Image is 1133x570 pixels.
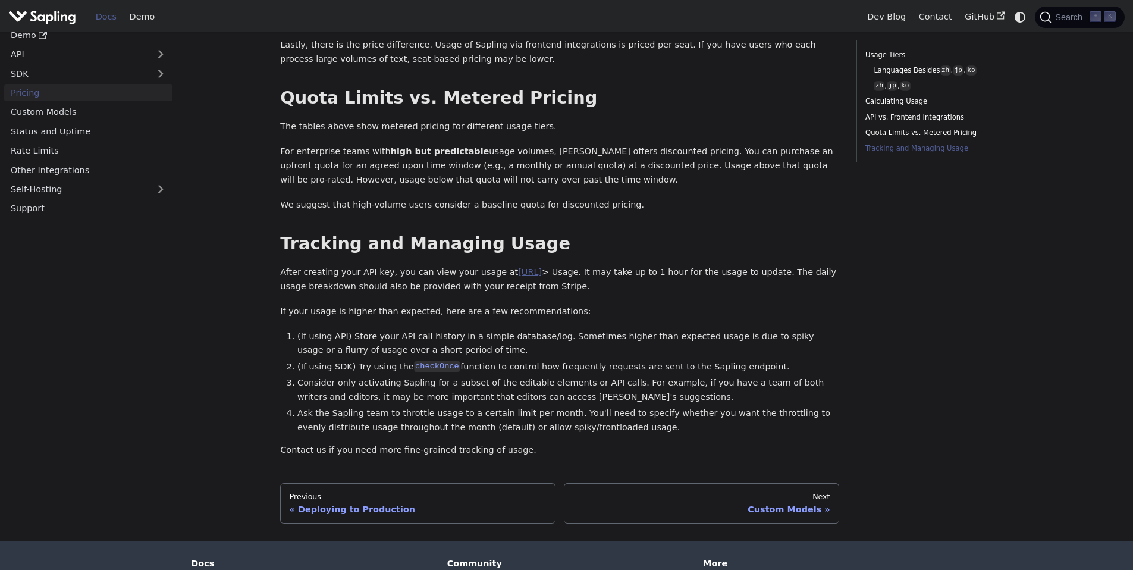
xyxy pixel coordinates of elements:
li: Ask the Sapling team to throttle usage to a certain limit per month. You'll need to specify wheth... [297,406,839,435]
a: Status and Uptime [4,123,172,140]
p: Contact us if you need more fine-grained tracking of usage. [280,443,839,458]
a: zh,jp,ko [874,80,1022,92]
a: Other Integrations [4,161,172,178]
div: More [703,558,942,569]
span: Search [1052,12,1090,22]
a: Rate Limits [4,142,172,159]
a: Quota Limits vs. Metered Pricing [865,127,1027,139]
a: Support [4,200,172,217]
code: ko [966,65,977,76]
a: API [4,46,149,63]
p: The tables above show metered pricing for different usage tiers. [280,120,839,134]
li: (If using API) Store your API call history in a simple database/log. Sometimes higher than expect... [297,330,839,358]
a: PreviousDeploying to Production [280,483,555,524]
p: Lastly, there is the price difference. Usage of Sapling via frontend integrations is priced per s... [280,38,839,67]
a: Contact [912,8,959,26]
button: Expand sidebar category 'SDK' [149,65,172,82]
a: checkOnce [414,362,461,371]
kbd: K [1104,11,1116,22]
a: Languages Besideszh,jp,ko [874,65,1022,76]
a: Demo [4,27,172,44]
h2: Tracking and Managing Usage [280,233,839,255]
a: Demo [123,8,161,26]
code: jp [887,81,897,91]
div: Previous [290,492,547,502]
kbd: ⌘ [1090,11,1101,22]
a: Self-Hosting [4,181,172,198]
li: (If using SDK) Try using the function to control how frequently requests are sent to the Sapling ... [297,360,839,374]
div: Community [447,558,686,569]
img: Sapling.ai [8,8,76,26]
a: NextCustom Models [564,483,839,524]
nav: Docs pages [280,483,839,524]
button: Switch between dark and light mode (currently system mode) [1012,8,1029,26]
a: Tracking and Managing Usage [865,143,1027,154]
button: Search (Command+K) [1035,7,1124,28]
a: Pricing [4,84,172,102]
button: Expand sidebar category 'API' [149,46,172,63]
code: zh [874,81,884,91]
div: Docs [191,558,430,569]
code: checkOnce [414,361,461,372]
a: Custom Models [4,104,172,121]
a: Sapling.ai [8,8,80,26]
a: Docs [89,8,123,26]
div: Custom Models [573,504,830,515]
code: jp [953,65,963,76]
div: Deploying to Production [290,504,547,515]
a: Dev Blog [861,8,912,26]
a: [URL] [518,267,542,277]
p: For enterprise teams with usage volumes, [PERSON_NAME] offers discounted pricing. You can purchas... [280,145,839,187]
strong: high but predictable [391,146,489,156]
code: ko [900,81,911,91]
p: If your usage is higher than expected, here are a few recommendations: [280,305,839,319]
a: API vs. Frontend Integrations [865,112,1027,123]
p: After creating your API key, you can view your usage at > Usage. It may take up to 1 hour for the... [280,265,839,294]
div: Next [573,492,830,502]
a: Calculating Usage [865,96,1027,107]
h2: Quota Limits vs. Metered Pricing [280,87,839,109]
a: SDK [4,65,149,82]
p: We suggest that high-volume users consider a baseline quota for discounted pricing. [280,198,839,212]
a: GitHub [958,8,1011,26]
a: Usage Tiers [865,49,1027,61]
li: Consider only activating Sapling for a subset of the editable elements or API calls. For example,... [297,376,839,405]
code: zh [940,65,951,76]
